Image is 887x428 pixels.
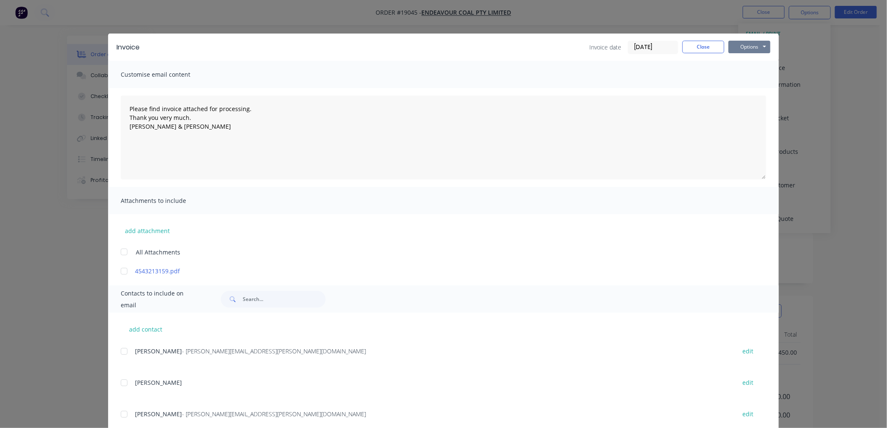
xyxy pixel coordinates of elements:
[135,267,727,275] a: 4543213159.pdf
[121,195,213,207] span: Attachments to include
[737,408,758,420] button: edit
[589,43,621,52] span: Invoice date
[737,377,758,388] button: edit
[121,69,213,80] span: Customise email content
[135,410,182,418] span: [PERSON_NAME]
[682,41,724,53] button: Close
[135,379,182,386] span: [PERSON_NAME]
[243,291,326,308] input: Search...
[182,347,366,355] span: - [PERSON_NAME][EMAIL_ADDRESS][PERSON_NAME][DOMAIN_NAME]
[121,323,171,335] button: add contact
[182,410,366,418] span: - [PERSON_NAME][EMAIL_ADDRESS][PERSON_NAME][DOMAIN_NAME]
[117,42,140,52] div: Invoice
[135,347,182,355] span: [PERSON_NAME]
[121,96,766,179] textarea: Please find invoice attached for processing. Thank you very much. [PERSON_NAME] & [PERSON_NAME]
[121,224,174,237] button: add attachment
[737,345,758,357] button: edit
[121,288,200,311] span: Contacts to include on email
[729,41,770,53] button: Options
[136,248,180,257] span: All Attachments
